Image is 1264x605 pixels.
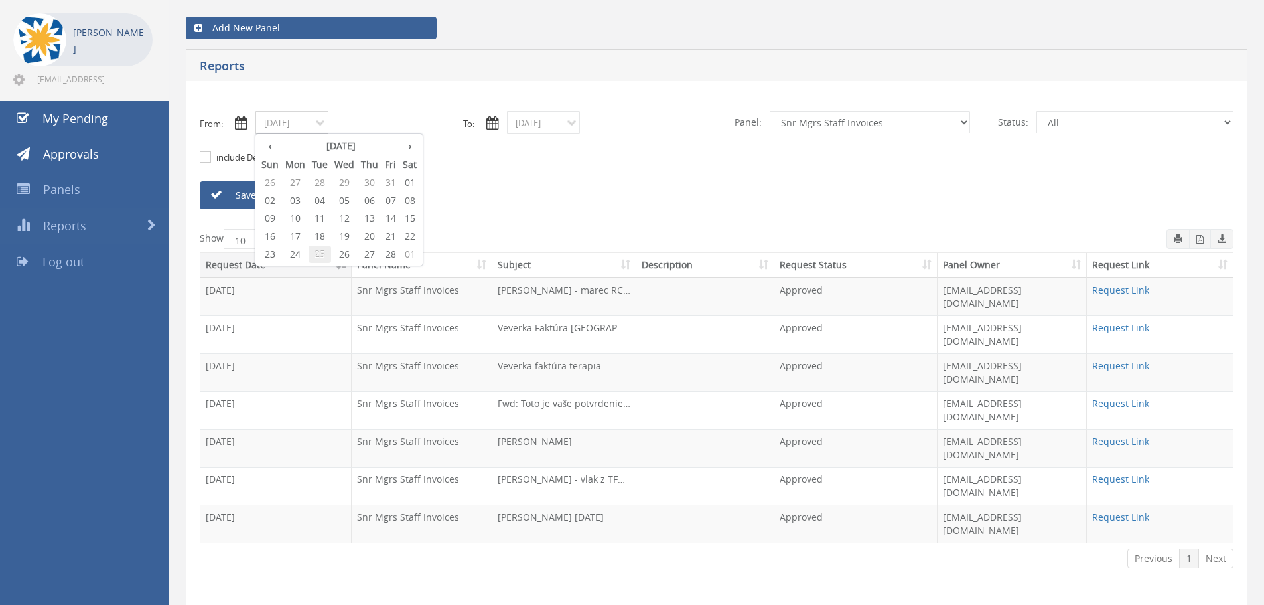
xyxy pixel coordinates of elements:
span: 08 [399,192,420,209]
a: Request Link [1092,321,1149,334]
td: [DATE] [200,391,352,429]
span: 15 [399,210,420,227]
span: 28 [382,246,399,263]
span: 21 [382,228,399,245]
span: 14 [382,210,399,227]
span: 02 [258,192,282,209]
span: Approvals [43,146,99,162]
select: Showentries [224,229,273,249]
td: [PERSON_NAME] [DATE] [492,505,636,543]
span: 03 [282,192,309,209]
span: 28 [309,174,331,191]
span: Reports [43,218,86,234]
td: [DATE] [200,429,352,467]
th: Fri [382,155,399,174]
td: Fwd: Toto je vaše potvrdenie o zaplatení [492,391,636,429]
span: 06 [358,192,382,209]
span: 27 [358,246,382,263]
td: Snr Mgrs Staff Invoices [352,315,492,353]
span: 27 [282,174,309,191]
td: [EMAIL_ADDRESS][DOMAIN_NAME] [938,467,1087,505]
th: Sat [399,155,420,174]
td: [EMAIL_ADDRESS][DOMAIN_NAME] [938,391,1087,429]
span: Status: [990,111,1036,133]
td: [EMAIL_ADDRESS][DOMAIN_NAME] [938,315,1087,353]
label: To: [463,118,474,130]
th: Panel Name: activate to sort column ascending [352,253,492,278]
span: 18 [309,228,331,245]
td: [EMAIL_ADDRESS][DOMAIN_NAME] [938,278,1087,315]
a: Request Link [1092,511,1149,523]
span: 19 [331,228,358,245]
th: Wed [331,155,358,174]
span: 11 [309,210,331,227]
th: Request Status: activate to sort column ascending [774,253,938,278]
th: Thu [358,155,382,174]
td: [PERSON_NAME] - vlak z TFA conf Vieden.-BA [492,467,636,505]
td: [DATE] [200,278,352,315]
td: Approved [774,315,938,353]
th: Mon [282,155,309,174]
td: [DATE] [200,353,352,391]
td: [DATE] [200,467,352,505]
span: 24 [282,246,309,263]
span: 01 [399,174,420,191]
span: 12 [331,210,358,227]
a: Add New Panel [186,17,437,39]
th: Request Link: activate to sort column ascending [1087,253,1233,278]
a: Request Link [1092,284,1149,296]
th: Description: activate to sort column ascending [636,253,774,278]
span: 05 [331,192,358,209]
span: 30 [358,174,382,191]
label: include Description [213,151,292,165]
span: Log out [42,254,84,270]
h5: Reports [200,60,926,76]
th: Request Date: activate to sort column descending [200,253,352,278]
span: 16 [258,228,282,245]
th: Panel Owner: activate to sort column ascending [938,253,1087,278]
span: 13 [358,210,382,227]
td: Veverka Faktúra [GEOGRAPHIC_DATA] [492,315,636,353]
a: Request Link [1092,359,1149,372]
a: Next [1198,549,1233,568]
th: Subject: activate to sort column ascending [492,253,636,278]
td: [EMAIL_ADDRESS][DOMAIN_NAME] [938,505,1087,543]
td: [PERSON_NAME] [492,429,636,467]
td: [EMAIL_ADDRESS][DOMAIN_NAME] [938,353,1087,391]
span: My Pending [42,110,108,126]
label: From: [200,118,223,130]
td: Snr Mgrs Staff Invoices [352,429,492,467]
td: Approved [774,505,938,543]
td: [PERSON_NAME] - marec RCPU [492,278,636,315]
span: 04 [309,192,331,209]
span: 20 [358,228,382,245]
span: 07 [382,192,399,209]
span: Panels [43,181,80,197]
td: Snr Mgrs Staff Invoices [352,467,492,505]
td: Approved [774,353,938,391]
label: Show entries [200,229,305,249]
td: Approved [774,391,938,429]
span: 17 [282,228,309,245]
td: [DATE] [200,505,352,543]
span: 31 [382,174,399,191]
span: [EMAIL_ADDRESS][DOMAIN_NAME] [37,74,150,84]
a: Save [200,181,352,209]
td: Snr Mgrs Staff Invoices [352,505,492,543]
span: 10 [282,210,309,227]
span: 09 [258,210,282,227]
td: Veverka faktúra terapia [492,353,636,391]
td: Snr Mgrs Staff Invoices [352,391,492,429]
span: 26 [258,174,282,191]
span: 23 [258,246,282,263]
td: [EMAIL_ADDRESS][DOMAIN_NAME] [938,429,1087,467]
td: Snr Mgrs Staff Invoices [352,278,492,315]
span: Panel: [727,111,770,133]
td: Approved [774,429,938,467]
th: [DATE] [282,137,399,155]
span: 22 [399,228,420,245]
a: Request Link [1092,473,1149,485]
td: [DATE] [200,315,352,353]
th: ‹ [258,137,282,155]
td: Snr Mgrs Staff Invoices [352,353,492,391]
